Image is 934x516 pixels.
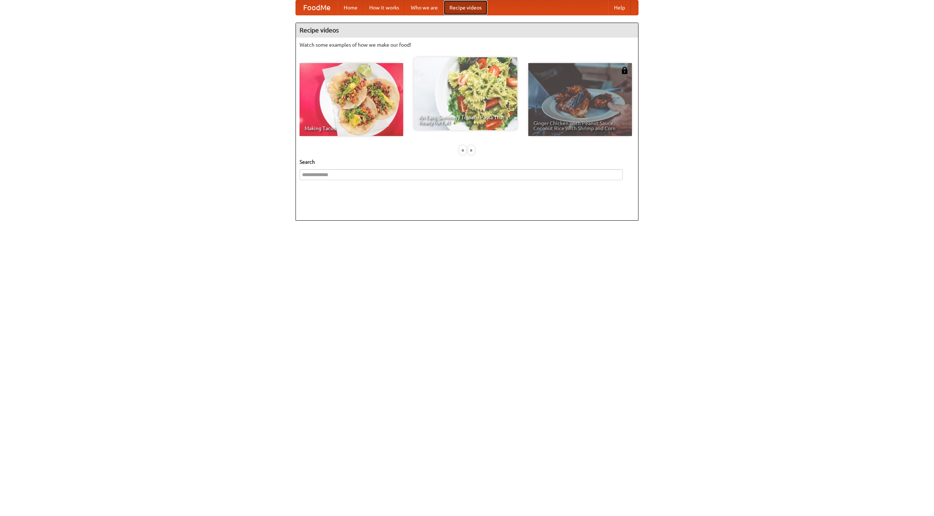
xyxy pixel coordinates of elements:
a: An Easy, Summery Tomato Pasta That's Ready for Fall [414,57,517,130]
div: » [468,146,475,155]
a: Making Tacos [300,63,403,136]
a: Home [338,0,363,15]
a: How it works [363,0,405,15]
a: Recipe videos [444,0,487,15]
h5: Search [300,158,634,166]
p: Watch some examples of how we make our food! [300,41,634,49]
span: Making Tacos [305,126,398,131]
div: « [459,146,466,155]
a: FoodMe [296,0,338,15]
span: An Easy, Summery Tomato Pasta That's Ready for Fall [419,115,512,125]
a: Help [608,0,631,15]
a: Who we are [405,0,444,15]
h4: Recipe videos [296,23,638,38]
img: 483408.png [621,67,628,74]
